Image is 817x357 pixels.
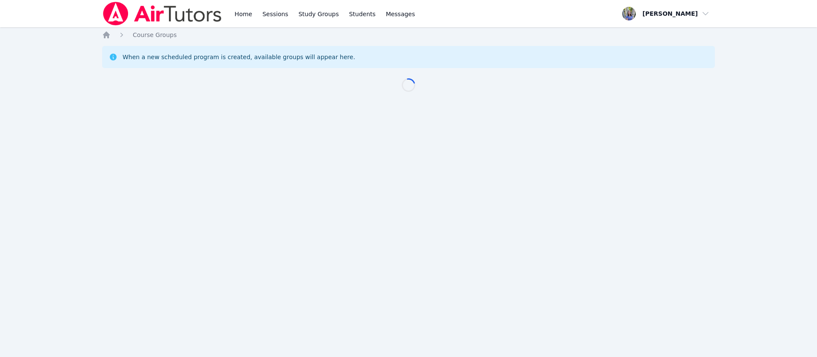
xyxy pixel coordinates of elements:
[386,10,415,18] span: Messages
[123,53,355,61] div: When a new scheduled program is created, available groups will appear here.
[102,2,223,26] img: Air Tutors
[133,31,177,39] a: Course Groups
[102,31,715,39] nav: Breadcrumb
[133,31,177,38] span: Course Groups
